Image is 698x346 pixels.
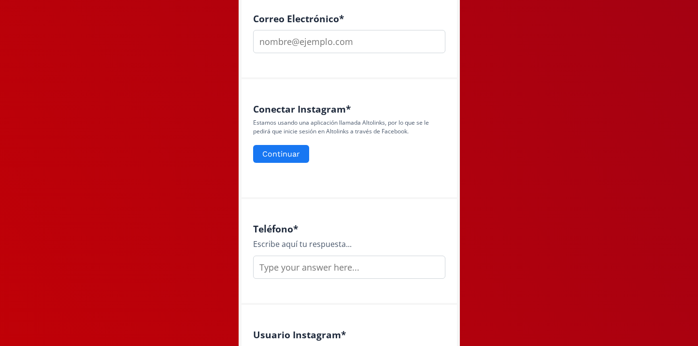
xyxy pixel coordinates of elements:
h4: Conectar Instagram * [253,103,445,115]
p: Estamos usando una aplicación llamada Altolinks, por lo que se le pedirá que inicie sesión en Alt... [253,118,445,136]
input: Type your answer here... [253,256,445,279]
button: Continuar [253,145,309,163]
input: nombre@ejemplo.com [253,30,445,53]
div: Escribe aquí tu respuesta... [253,238,445,250]
h4: Teléfono * [253,223,445,234]
h4: Correo Electrónico * [253,13,445,24]
h4: Usuario Instagram * [253,329,445,340]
